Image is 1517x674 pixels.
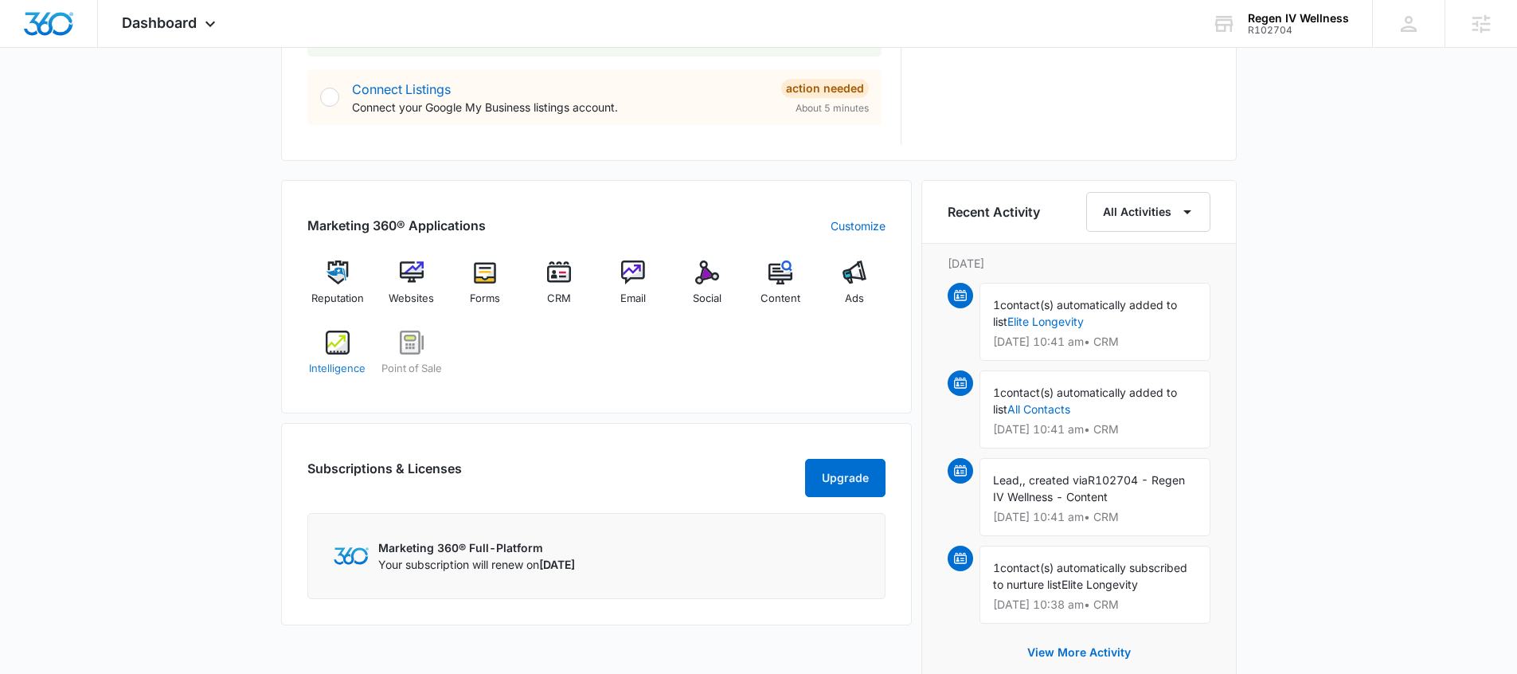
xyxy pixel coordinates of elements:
[307,459,462,491] h2: Subscriptions & Licenses
[309,361,366,377] span: Intelligence
[993,511,1197,523] p: [DATE] 10:41 am • CRM
[378,539,575,556] p: Marketing 360® Full-Platform
[993,561,1000,574] span: 1
[993,473,1022,487] span: Lead,
[796,101,869,116] span: About 5 minutes
[381,361,442,377] span: Point of Sale
[529,261,590,318] a: CRM
[1248,12,1349,25] div: account name
[381,331,442,388] a: Point of Sale
[539,558,575,571] span: [DATE]
[1062,578,1138,591] span: Elite Longevity
[122,14,197,31] span: Dashboard
[603,261,664,318] a: Email
[470,291,500,307] span: Forms
[378,556,575,573] p: Your subscription will renew on
[1248,25,1349,36] div: account id
[993,473,1185,504] span: R102704 - Regen IV Wellness - Content
[993,298,1000,312] span: 1
[307,261,369,318] a: Reputation
[1086,192,1210,232] button: All Activities
[676,261,737,318] a: Social
[831,217,886,234] a: Customize
[948,202,1040,221] h6: Recent Activity
[352,99,768,116] p: Connect your Google My Business listings account.
[1007,402,1070,416] a: All Contacts
[781,79,869,98] div: Action Needed
[307,216,486,235] h2: Marketing 360® Applications
[455,261,516,318] a: Forms
[693,291,721,307] span: Social
[389,291,434,307] span: Websites
[381,261,442,318] a: Websites
[948,255,1210,272] p: [DATE]
[824,261,886,318] a: Ads
[1011,633,1147,672] button: View More Activity
[993,599,1197,610] p: [DATE] 10:38 am • CRM
[352,81,451,97] a: Connect Listings
[1007,315,1084,328] a: Elite Longevity
[993,561,1187,591] span: contact(s) automatically subscribed to nurture list
[311,291,364,307] span: Reputation
[845,291,864,307] span: Ads
[760,291,800,307] span: Content
[334,547,369,564] img: Marketing 360 Logo
[993,386,1000,399] span: 1
[547,291,571,307] span: CRM
[993,424,1197,435] p: [DATE] 10:41 am • CRM
[993,386,1177,416] span: contact(s) automatically added to list
[1022,473,1088,487] span: , created via
[750,261,811,318] a: Content
[805,459,886,497] button: Upgrade
[620,291,646,307] span: Email
[993,298,1177,328] span: contact(s) automatically added to list
[993,336,1197,347] p: [DATE] 10:41 am • CRM
[307,331,369,388] a: Intelligence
